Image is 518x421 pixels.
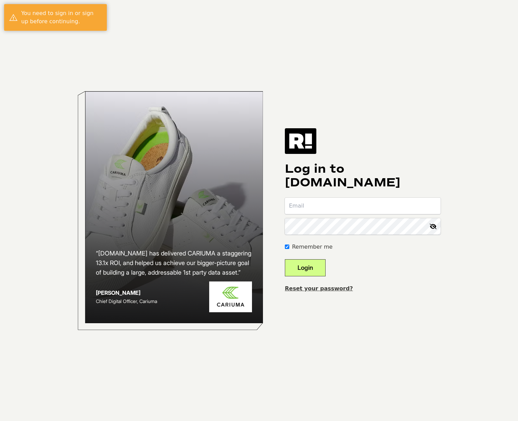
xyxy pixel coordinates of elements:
label: Remember me [292,243,332,251]
span: Chief Digital Officer, Cariuma [96,298,157,304]
h1: Log in to [DOMAIN_NAME] [285,162,441,189]
img: Retention.com [285,128,316,154]
div: You need to sign in or sign up before continuing. [21,9,102,26]
h2: “[DOMAIN_NAME] has delivered CARIUMA a staggering 13.1x ROI, and helped us achieve our bigger-pic... [96,249,252,277]
button: Login [285,259,326,276]
a: Reset your password? [285,285,353,292]
img: Cariuma [209,281,252,313]
input: Email [285,198,441,214]
strong: [PERSON_NAME] [96,289,140,296]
